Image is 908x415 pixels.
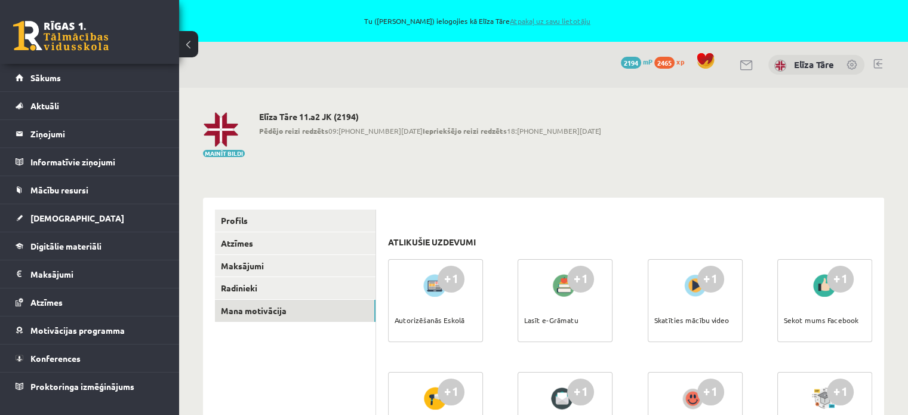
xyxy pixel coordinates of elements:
a: Atzīmes [215,232,375,254]
a: Profils [215,210,375,232]
a: Proktoringa izmēģinājums [16,373,164,400]
a: Radinieki [215,277,375,299]
div: +1 [567,266,594,293]
div: Sekot mums Facebook [784,299,858,341]
span: Aktuāli [30,100,59,111]
a: Aktuāli [16,92,164,119]
a: Sākums [16,64,164,91]
span: Atzīmes [30,297,63,308]
div: +1 [567,379,594,405]
img: Elīza Tāre [774,60,786,72]
span: 2194 [621,57,641,69]
div: +1 [438,266,464,293]
a: Maksājumi [16,260,164,288]
a: Atzīmes [16,288,164,316]
a: Rīgas 1. Tālmācības vidusskola [13,21,109,51]
div: Skatīties mācību video [654,299,729,341]
div: +1 [697,266,724,293]
a: Atpakaļ uz savu lietotāju [510,16,590,26]
a: [DEMOGRAPHIC_DATA] [16,204,164,232]
span: Mācību resursi [30,185,88,195]
span: 2465 [654,57,675,69]
a: Digitālie materiāli [16,232,164,260]
b: Iepriekšējo reizi redzēts [423,126,507,136]
b: Pēdējo reizi redzēts [259,126,328,136]
div: Autorizēšanās Eskolā [395,299,464,341]
a: Mācību resursi [16,176,164,204]
a: Konferences [16,345,164,372]
span: Digitālie materiāli [30,241,101,251]
span: Proktoringa izmēģinājums [30,381,134,392]
div: +1 [438,379,464,405]
a: Informatīvie ziņojumi [16,148,164,176]
div: Lasīt e-Grāmatu [524,299,578,341]
a: Mana motivācija [215,300,375,322]
legend: Informatīvie ziņojumi [30,148,164,176]
a: 2194 mP [621,57,652,66]
span: mP [643,57,652,66]
h3: Atlikušie uzdevumi [388,237,476,247]
a: Motivācijas programma [16,316,164,344]
span: Sākums [30,72,61,83]
h2: Elīza Tāre 11.a2 JK (2194) [259,112,601,122]
a: +1 Autorizēšanās Eskolā [388,259,483,342]
a: 2465 xp [654,57,690,66]
span: xp [676,57,684,66]
a: Ziņojumi [16,120,164,147]
div: +1 [827,266,854,293]
a: Maksājumi [215,255,375,277]
div: +1 [827,379,854,405]
span: [DEMOGRAPHIC_DATA] [30,213,124,223]
span: 09:[PHONE_NUMBER][DATE] 18:[PHONE_NUMBER][DATE] [259,125,601,136]
img: Elīza Tāre [203,112,239,147]
span: Konferences [30,353,81,364]
div: +1 [697,379,724,405]
span: Tu ([PERSON_NAME]) ielogojies kā Elīza Tāre [137,17,817,24]
button: Mainīt bildi [203,150,245,157]
legend: Maksājumi [30,260,164,288]
a: Elīza Tāre [794,59,834,70]
legend: Ziņojumi [30,120,164,147]
span: Motivācijas programma [30,325,125,336]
